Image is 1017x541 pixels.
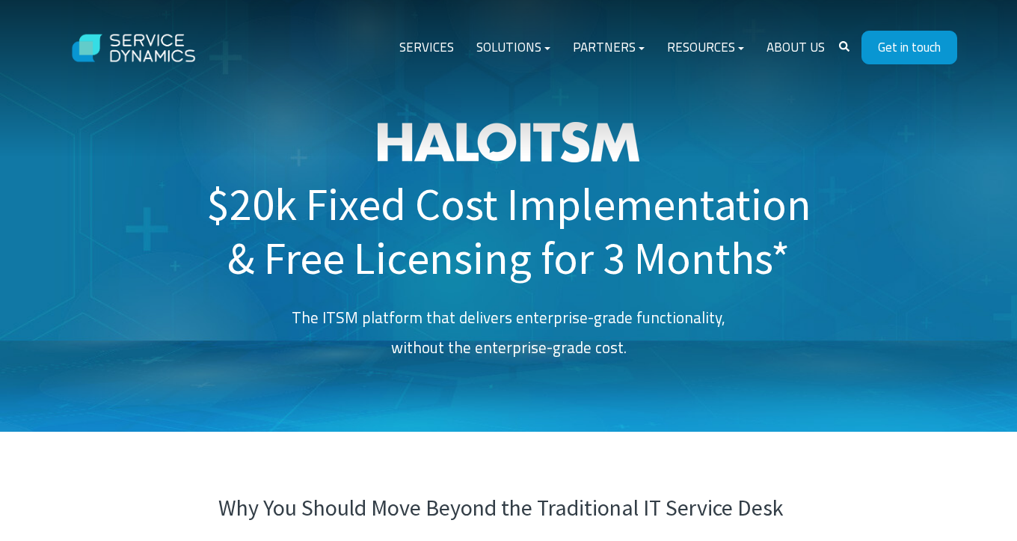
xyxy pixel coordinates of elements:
[861,31,957,64] a: Get in touch
[562,30,656,66] a: Partners
[206,303,811,363] p: The ITSM platform that delivers enterprise-grade functionality, without the enterprise-grade cost.
[388,30,465,66] a: Services
[60,19,209,77] img: Service Dynamics Logo - White
[206,122,811,285] h1: $20k Fixed Cost Implementation & Free Licensing for 3 Months*
[465,30,562,66] a: Solutions
[388,30,836,66] div: Navigation Menu
[656,30,755,66] a: Resources
[218,493,784,522] span: Why You Should Move Beyond the Traditional IT Service Desk
[755,30,836,66] a: About Us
